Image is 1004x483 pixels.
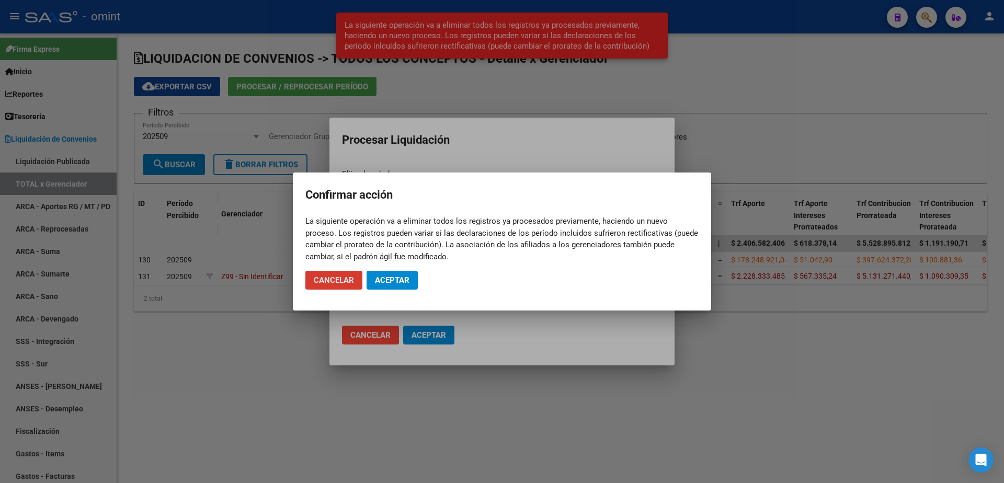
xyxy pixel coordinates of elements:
[314,275,354,285] span: Cancelar
[305,185,699,205] h2: Confirmar acción
[293,215,711,262] mat-dialog-content: La siguiente operación va a eliminar todos los registros ya procesados previamente, haciendo un n...
[968,447,994,473] div: Open Intercom Messenger
[367,271,418,290] button: Aceptar
[375,275,409,285] span: Aceptar
[305,271,362,290] button: Cancelar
